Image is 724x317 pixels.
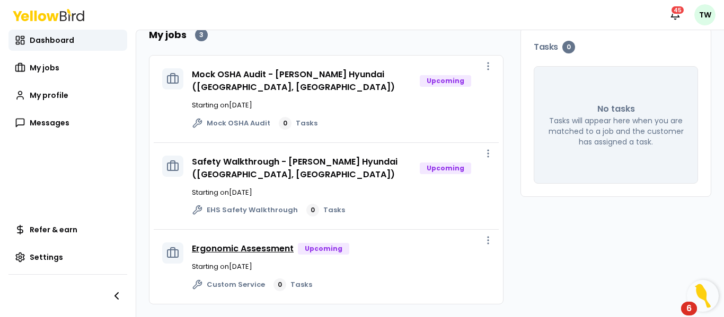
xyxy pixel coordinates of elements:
[207,118,270,129] span: Mock OSHA Audit
[30,224,77,235] span: Refer & earn
[192,261,490,272] p: Starting on [DATE]
[670,5,685,15] div: 45
[420,162,471,174] div: Upcoming
[273,278,286,291] div: 0
[30,35,74,46] span: Dashboard
[8,247,127,268] a: Settings
[207,279,265,290] span: Custom Service
[597,103,635,115] p: No tasks
[8,30,127,51] a: Dashboard
[207,205,298,215] span: EHS Safety Walkthrough
[8,57,127,78] a: My jobs
[8,219,127,240] a: Refer & earn
[306,204,345,216] a: 0Tasks
[8,112,127,133] a: Messages
[192,187,490,198] p: Starting on [DATE]
[420,75,471,87] div: Upcoming
[192,100,490,111] p: Starting on [DATE]
[306,204,319,216] div: 0
[694,4,716,25] span: TW
[192,242,294,255] a: Ergonomic Assessment
[298,243,349,255] div: Upcoming
[547,115,685,147] p: Tasks will appear here when you are matched to a job and the customer has assigned a task.
[562,41,575,53] div: 0
[687,280,719,312] button: Open Resource Center, 6 new notifications
[279,117,292,130] div: 0
[279,117,317,130] a: 0Tasks
[534,41,698,53] h3: Tasks
[195,29,208,41] div: 3
[273,278,312,291] a: 0Tasks
[192,68,395,93] a: Mock OSHA Audit - [PERSON_NAME] Hyundai ([GEOGRAPHIC_DATA], [GEOGRAPHIC_DATA])
[30,117,69,128] span: Messages
[30,252,63,262] span: Settings
[192,156,398,180] a: Safety Walkthrough - [PERSON_NAME] Hyundai ([GEOGRAPHIC_DATA], [GEOGRAPHIC_DATA])
[665,4,686,25] button: 45
[30,62,59,73] span: My jobs
[30,90,68,101] span: My profile
[8,85,127,106] a: My profile
[149,28,187,42] h2: My jobs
